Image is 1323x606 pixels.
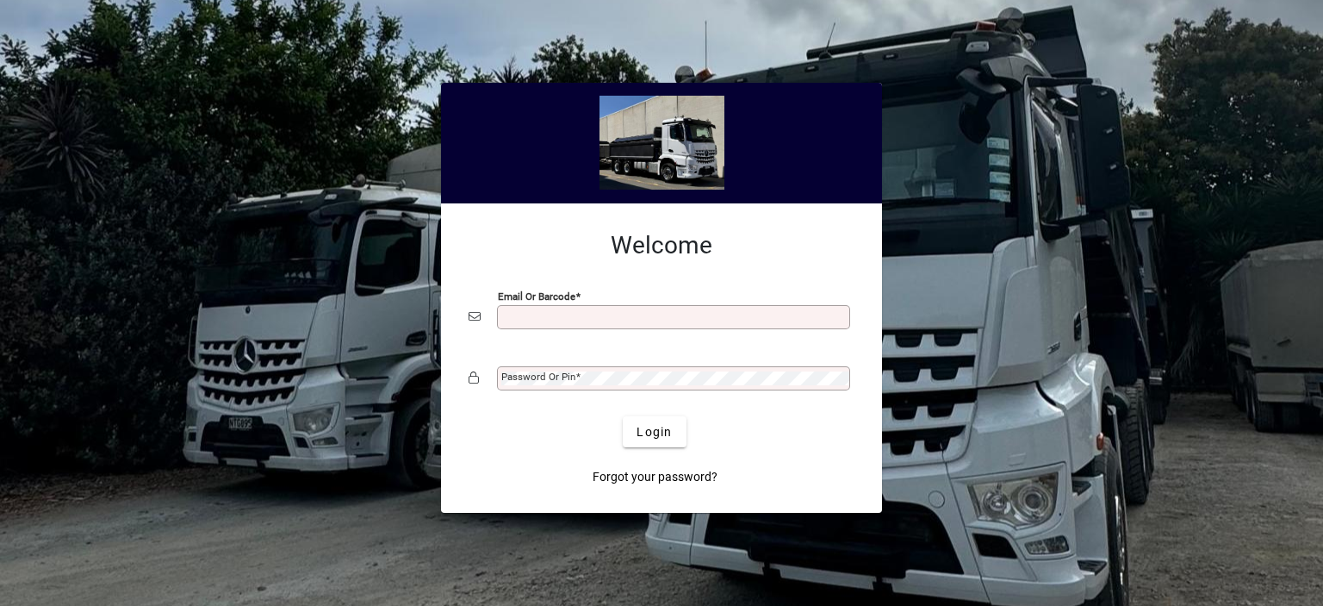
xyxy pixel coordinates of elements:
mat-label: Password or Pin [501,371,575,383]
span: Login [637,423,672,441]
mat-label: Email or Barcode [498,291,575,303]
h2: Welcome [469,231,854,260]
span: Forgot your password? [593,468,717,486]
a: Forgot your password? [586,461,724,492]
button: Login [623,416,686,447]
